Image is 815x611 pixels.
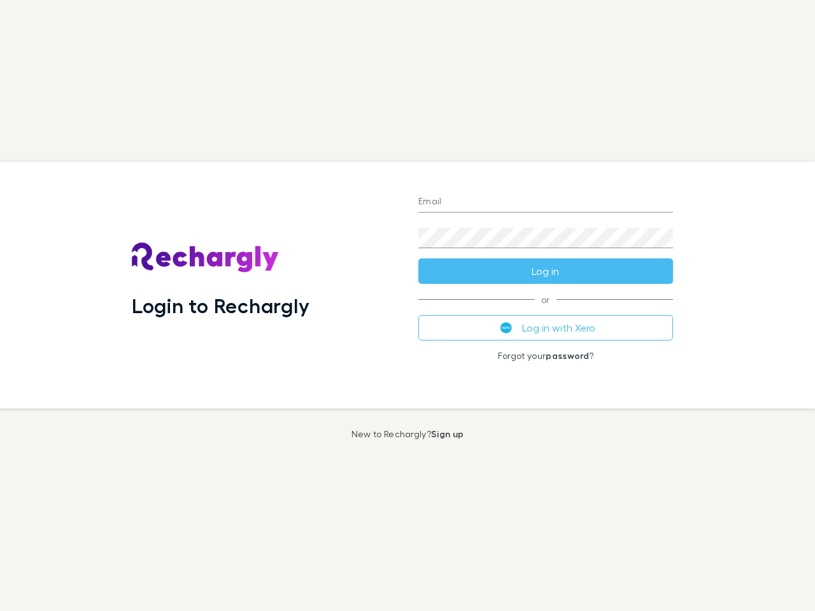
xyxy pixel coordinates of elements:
img: Rechargly's Logo [132,242,280,273]
button: Log in with Xero [418,315,673,341]
span: or [418,299,673,300]
h1: Login to Rechargly [132,293,309,318]
a: password [546,350,589,361]
p: New to Rechargly? [351,429,464,439]
button: Log in [418,258,673,284]
p: Forgot your ? [418,351,673,361]
img: Xero's logo [500,322,512,334]
a: Sign up [431,428,464,439]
